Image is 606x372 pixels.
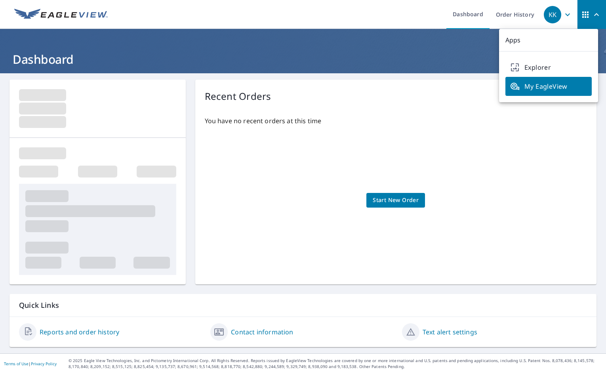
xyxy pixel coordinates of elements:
p: Recent Orders [205,89,271,103]
span: Explorer [510,63,587,72]
div: KK [544,6,561,23]
a: Contact information [231,327,293,337]
a: Privacy Policy [31,361,57,366]
a: Text alert settings [423,327,477,337]
span: Start New Order [373,195,419,205]
a: Reports and order history [40,327,119,337]
span: My EagleView [510,82,587,91]
a: Explorer [505,58,592,77]
p: Quick Links [19,300,587,310]
a: Terms of Use [4,361,29,366]
p: © 2025 Eagle View Technologies, Inc. and Pictometry International Corp. All Rights Reserved. Repo... [69,358,602,370]
h1: Dashboard [10,51,596,67]
p: | [4,361,57,366]
p: You have no recent orders at this time [205,116,587,126]
a: My EagleView [505,77,592,96]
p: Apps [499,29,598,52]
a: Start New Order [366,193,425,208]
img: EV Logo [14,9,108,21]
